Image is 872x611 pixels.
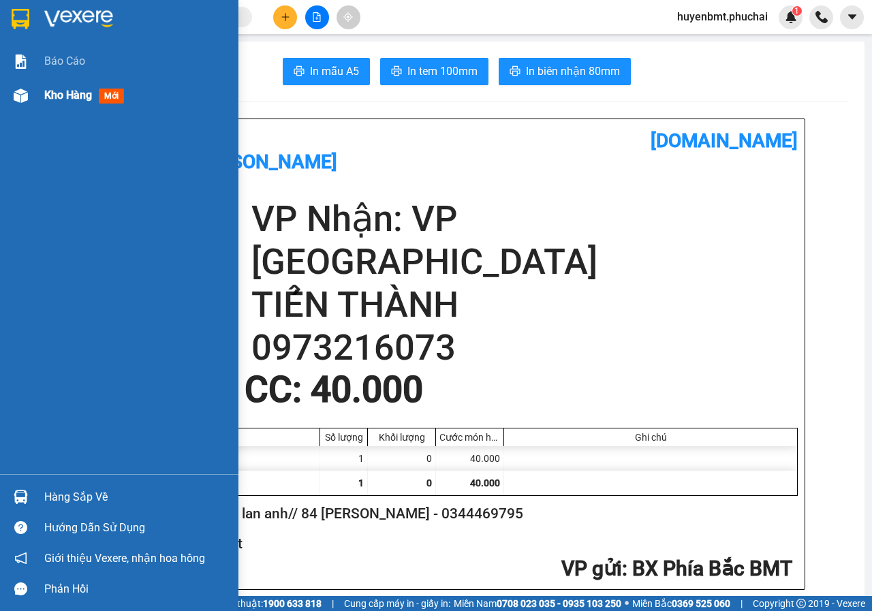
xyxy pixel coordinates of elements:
[651,129,798,152] b: [DOMAIN_NAME]
[12,13,33,27] span: Gửi:
[332,596,334,611] span: |
[337,5,360,29] button: aim
[380,58,488,85] button: printerIn tem 100mm
[44,579,228,599] div: Phản hồi
[115,533,792,555] h2: Lấy dọc đường: bmt
[510,65,520,78] span: printer
[499,58,631,85] button: printerIn biên nhận 80mm
[343,12,353,22] span: aim
[14,490,28,504] img: warehouse-icon
[785,11,797,23] img: icon-new-feature
[625,601,629,606] span: ⚪️
[796,599,806,608] span: copyright
[99,89,124,104] span: mới
[236,369,431,410] div: CC : 40.000
[672,598,730,609] strong: 0369 525 060
[44,89,92,101] span: Kho hàng
[358,477,364,488] span: 1
[426,477,432,488] span: 0
[14,552,27,565] span: notification
[130,61,268,80] div: 0973216073
[294,65,305,78] span: printer
[320,446,368,471] div: 1
[44,550,205,567] span: Giới thiệu Vexere, nhận hoa hồng
[454,596,621,611] span: Miền Nam
[846,11,858,23] span: caret-down
[14,582,27,595] span: message
[407,63,478,80] span: In tem 100mm
[130,12,268,44] div: VP [GEOGRAPHIC_DATA]
[324,432,364,443] div: Số lượng
[470,477,500,488] span: 40.000
[273,5,297,29] button: plus
[436,446,504,471] div: 40.000
[310,63,359,80] span: In mẫu A5
[130,13,163,27] span: Nhận:
[497,598,621,609] strong: 0708 023 035 - 0935 103 250
[283,58,370,85] button: printerIn mẫu A5
[12,12,121,44] div: BX Phía Bắc BMT
[263,598,322,609] strong: 1900 633 818
[44,518,228,538] div: Hướng dẫn sử dụng
[508,432,794,443] div: Ghi chú
[840,5,864,29] button: caret-down
[368,446,436,471] div: 0
[312,12,322,22] span: file-add
[305,5,329,29] button: file-add
[794,6,799,16] span: 1
[251,198,798,283] h2: VP Nhận: VP [GEOGRAPHIC_DATA]
[130,44,268,61] div: TIẾN THÀNH
[44,52,85,69] span: Báo cáo
[439,432,500,443] div: Cước món hàng
[815,11,828,23] img: phone-icon
[792,6,802,16] sup: 1
[190,151,337,173] b: [PERSON_NAME]
[115,555,792,583] h2: : BX Phía Bắc BMT
[666,8,779,25] span: huyenbmt.phuchai
[344,596,450,611] span: Cung cấp máy in - giấy in:
[526,63,620,80] span: In biên nhận 80mm
[12,93,121,112] div: 0344469795
[44,487,228,507] div: Hàng sắp về
[14,54,28,69] img: solution-icon
[391,65,402,78] span: printer
[196,596,322,611] span: Hỗ trợ kỹ thuật:
[741,596,743,611] span: |
[12,44,121,93] div: rèm màn lan anh// 84 [PERSON_NAME]
[115,503,792,525] h2: Người gửi: rèm màn lan anh// 84 [PERSON_NAME] - 0344469795
[14,521,27,534] span: question-circle
[251,283,798,326] h2: TIẾN THÀNH
[14,89,28,103] img: warehouse-icon
[251,326,798,369] h2: 0973216073
[371,432,432,443] div: Khối lượng
[281,12,290,22] span: plus
[561,557,622,580] span: VP gửi
[632,596,730,611] span: Miền Bắc
[12,9,29,29] img: logo-vxr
